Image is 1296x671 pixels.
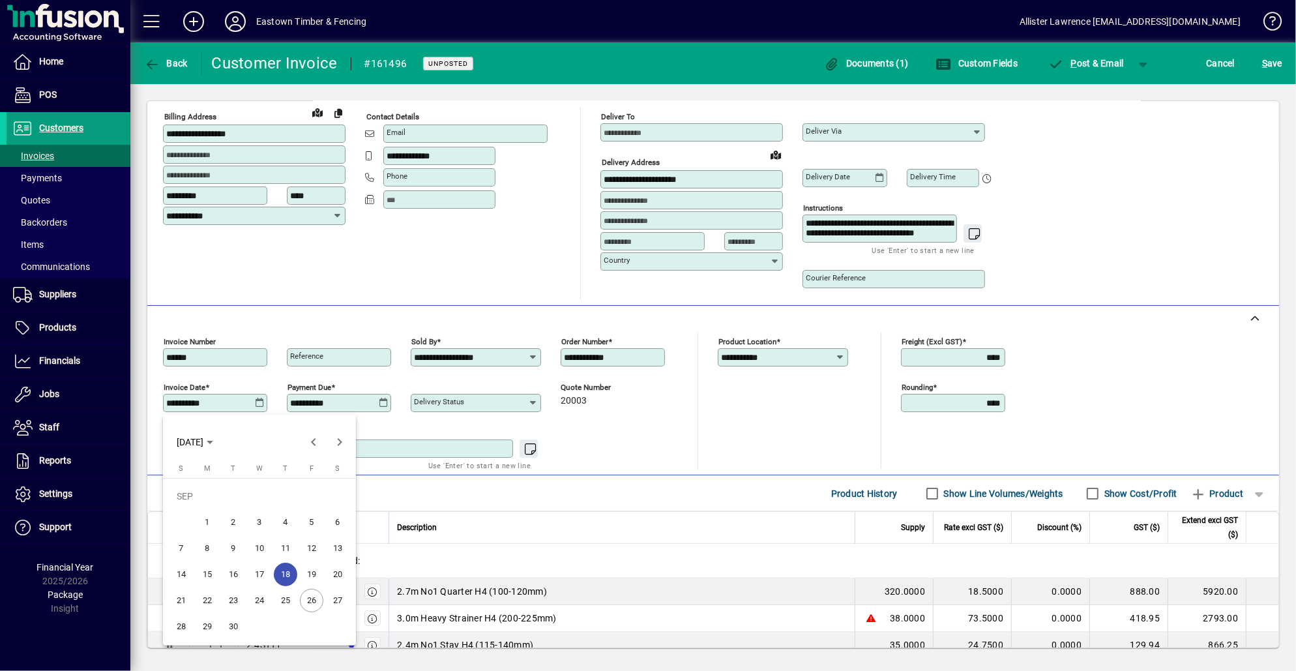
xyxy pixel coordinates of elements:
span: 26 [300,589,323,612]
button: Tue Sep 02 2025 [220,509,246,535]
button: Tue Sep 16 2025 [220,561,246,588]
span: 14 [169,563,193,586]
span: 5 [300,511,323,534]
span: 21 [169,589,193,612]
span: 10 [248,537,271,560]
button: Sat Sep 06 2025 [325,509,351,535]
span: 24 [248,589,271,612]
button: Sun Sep 07 2025 [168,535,194,561]
button: Tue Sep 30 2025 [220,614,246,640]
span: 4 [274,511,297,534]
span: 17 [248,563,271,586]
span: 22 [196,589,219,612]
button: Previous month [301,429,327,455]
span: M [204,464,211,473]
button: Fri Sep 12 2025 [299,535,325,561]
button: Sun Sep 28 2025 [168,614,194,640]
span: 2 [222,511,245,534]
span: 11 [274,537,297,560]
button: Mon Sep 29 2025 [194,614,220,640]
span: S [336,464,340,473]
span: 15 [196,563,219,586]
span: 25 [274,589,297,612]
span: 9 [222,537,245,560]
button: Tue Sep 09 2025 [220,535,246,561]
button: Sun Sep 21 2025 [168,588,194,614]
span: 3 [248,511,271,534]
button: Thu Sep 18 2025 [272,561,299,588]
span: T [231,464,236,473]
span: 16 [222,563,245,586]
span: [DATE] [177,437,203,447]
button: Mon Sep 08 2025 [194,535,220,561]
button: Wed Sep 03 2025 [246,509,272,535]
button: Choose month and year [171,430,218,454]
button: Thu Sep 04 2025 [272,509,299,535]
span: 19 [300,563,323,586]
button: Wed Sep 24 2025 [246,588,272,614]
td: SEP [168,483,351,509]
button: Thu Sep 25 2025 [272,588,299,614]
span: 18 [274,563,297,586]
span: 23 [222,589,245,612]
span: 30 [222,615,245,638]
button: Next month [327,429,353,455]
button: Mon Sep 15 2025 [194,561,220,588]
button: Tue Sep 23 2025 [220,588,246,614]
span: 6 [326,511,349,534]
button: Wed Sep 10 2025 [246,535,272,561]
span: 8 [196,537,219,560]
button: Sat Sep 20 2025 [325,561,351,588]
button: Fri Sep 05 2025 [299,509,325,535]
button: Mon Sep 01 2025 [194,509,220,535]
button: Fri Sep 26 2025 [299,588,325,614]
button: Sat Sep 27 2025 [325,588,351,614]
span: 7 [169,537,193,560]
span: W [256,464,263,473]
button: Sun Sep 14 2025 [168,561,194,588]
span: S [179,464,184,473]
span: F [310,464,314,473]
span: 28 [169,615,193,638]
button: Mon Sep 22 2025 [194,588,220,614]
span: T [284,464,288,473]
button: Wed Sep 17 2025 [246,561,272,588]
span: 12 [300,537,323,560]
span: 20 [326,563,349,586]
span: 13 [326,537,349,560]
span: 1 [196,511,219,534]
span: 29 [196,615,219,638]
button: Sat Sep 13 2025 [325,535,351,561]
button: Thu Sep 11 2025 [272,535,299,561]
button: Fri Sep 19 2025 [299,561,325,588]
span: 27 [326,589,349,612]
